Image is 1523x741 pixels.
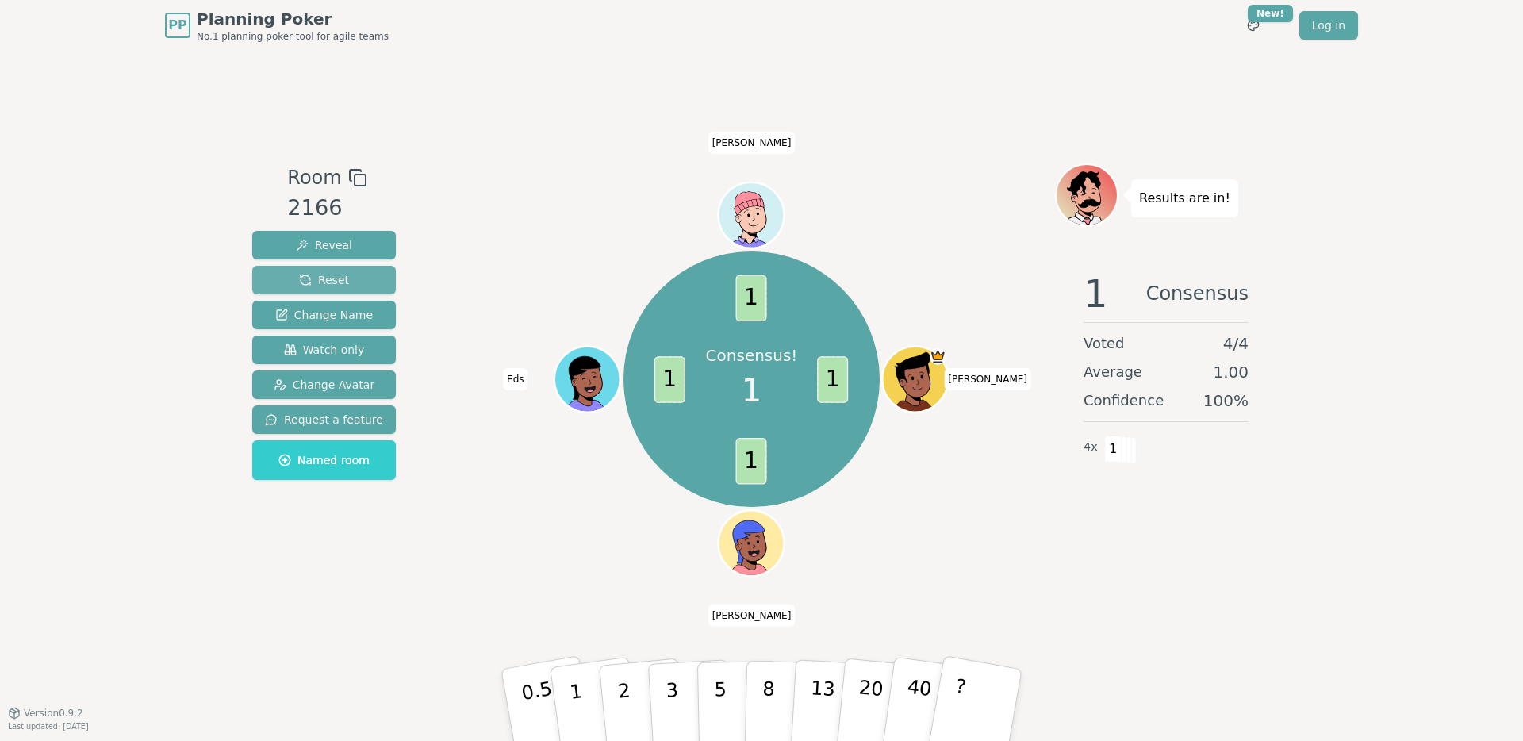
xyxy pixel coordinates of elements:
button: Change Avatar [252,370,396,399]
span: Named room [278,452,370,468]
span: Click to change your name [944,368,1031,390]
button: New! [1239,11,1268,40]
span: Click to change your name [708,605,796,627]
div: New! [1248,5,1293,22]
div: 2166 [287,192,366,225]
span: Last updated: [DATE] [8,722,89,731]
a: PPPlanning PokerNo.1 planning poker tool for agile teams [165,8,389,43]
span: 4 x [1084,439,1098,456]
p: Consensus! [706,344,798,367]
span: 1 [654,356,685,403]
button: Change Name [252,301,396,329]
span: PP [168,16,186,35]
span: 1.00 [1213,361,1249,383]
span: Request a feature [265,412,383,428]
button: Named room [252,440,396,480]
span: Click to change your name [708,132,796,154]
span: Version 0.9.2 [24,707,83,720]
a: Log in [1299,11,1358,40]
span: 1 [736,438,767,484]
button: Reveal [252,231,396,259]
button: Reset [252,266,396,294]
span: Isaac is the host [930,348,946,365]
span: 1 [736,275,767,321]
span: Watch only [284,342,365,358]
span: Change Avatar [274,377,375,393]
button: Request a feature [252,405,396,434]
span: No.1 planning poker tool for agile teams [197,30,389,43]
span: 1 [1104,436,1122,463]
span: Reset [299,272,349,288]
button: Watch only [252,336,396,364]
span: 1 [742,367,761,414]
span: Change Name [275,307,373,323]
span: 4 / 4 [1223,332,1249,355]
span: Planning Poker [197,8,389,30]
button: Version0.9.2 [8,707,83,720]
span: Room [287,163,341,192]
span: Average [1084,361,1142,383]
span: 100 % [1203,390,1249,412]
span: Confidence [1084,390,1164,412]
span: Consensus [1146,275,1249,313]
span: 1 [818,356,849,403]
span: Reveal [296,237,352,253]
p: Results are in! [1139,187,1230,209]
span: Voted [1084,332,1125,355]
span: 1 [1084,275,1108,313]
span: Click to change your name [503,368,527,390]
